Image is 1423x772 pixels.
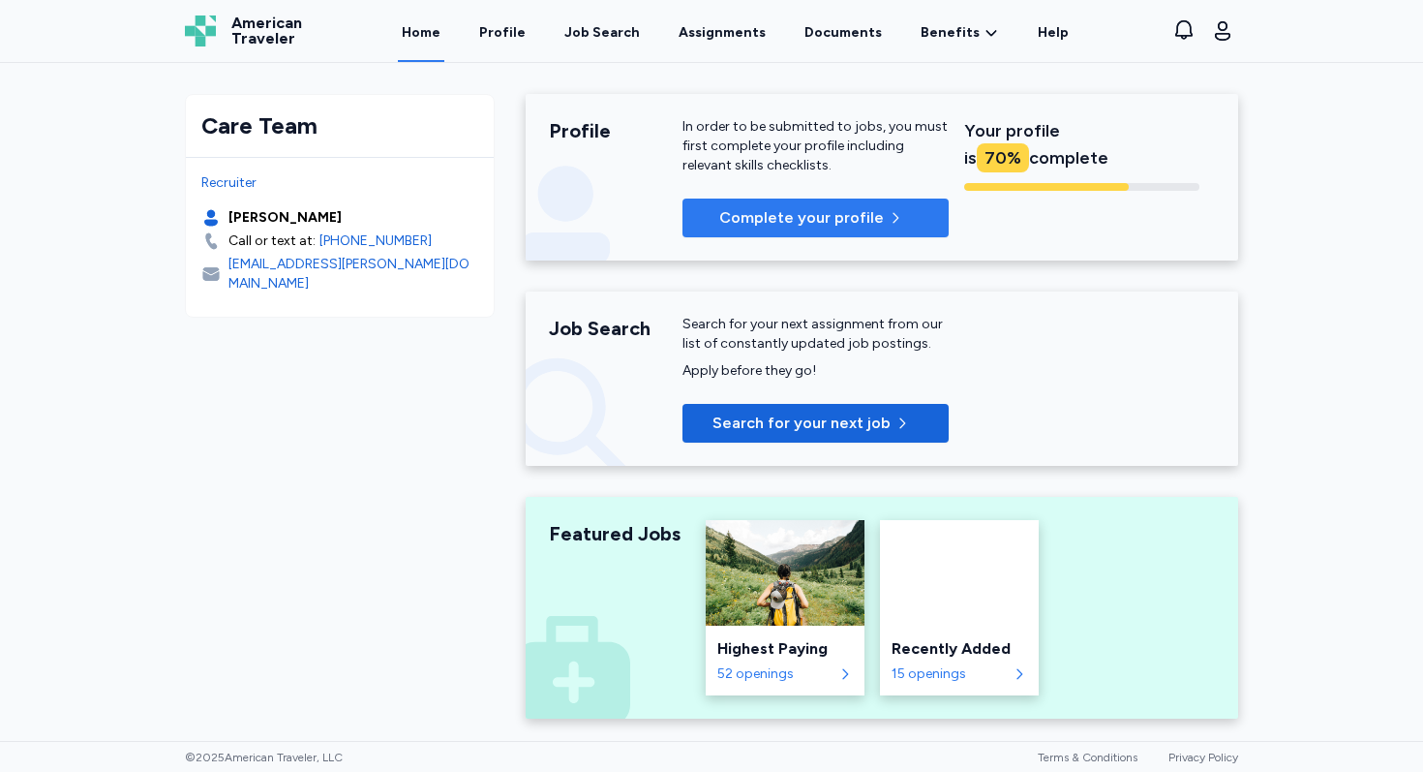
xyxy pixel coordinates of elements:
[398,2,444,62] a: Home
[717,664,833,684] div: 52 openings
[201,110,478,141] div: Care Team
[880,520,1039,626] img: Recently Added
[549,315,682,342] div: Job Search
[319,232,432,251] a: [PHONE_NUMBER]
[185,750,343,765] span: © 2025 American Traveler, LLC
[228,232,316,251] div: Call or text at:
[1038,751,1137,764] a: Terms & Conditions
[185,15,216,46] img: Logo
[712,412,891,435] span: Search for your next job
[892,664,1008,684] div: 15 openings
[964,117,1199,171] div: Your profile is complete
[231,15,302,46] span: American Traveler
[892,637,1027,661] div: Recently Added
[682,199,949,237] button: Complete your profile
[706,520,864,626] img: Highest Paying
[201,173,478,193] div: Recruiter
[719,206,884,230] span: Complete your profile
[921,23,999,43] a: Benefits
[549,520,682,547] div: Featured Jobs
[880,520,1039,695] a: Recently AddedRecently Added15 openings
[549,117,682,144] div: Profile
[717,637,853,661] div: Highest Paying
[921,23,980,43] span: Benefits
[682,315,949,354] div: Search for your next assignment from our list of constantly updated job postings.
[228,255,478,293] div: [EMAIL_ADDRESS][PERSON_NAME][DOMAIN_NAME]
[228,208,342,228] div: [PERSON_NAME]
[682,361,949,381] div: Apply before they go!
[1168,751,1238,764] a: Privacy Policy
[682,117,949,175] div: In order to be submitted to jobs, you must first complete your profile including relevant skills ...
[682,404,949,443] button: Search for your next job
[564,23,640,43] div: Job Search
[706,520,864,695] a: Highest PayingHighest Paying52 openings
[977,143,1029,172] div: 70 %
